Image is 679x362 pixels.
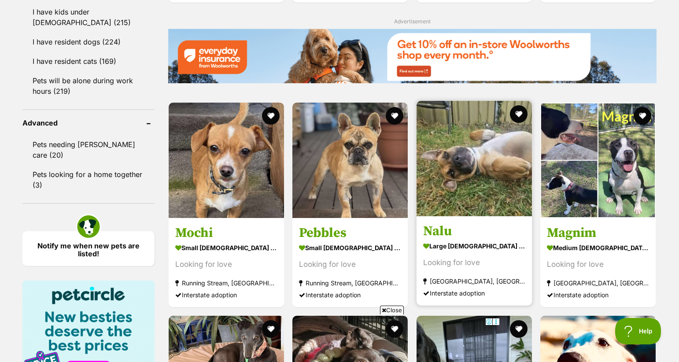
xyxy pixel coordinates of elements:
[169,103,284,218] img: Mochi - Fox Terrier (Smooth) x Chihuahua Dog
[262,107,280,125] button: favourite
[22,165,155,194] a: Pets looking for a home together (3)
[547,277,649,289] strong: [GEOGRAPHIC_DATA], [GEOGRAPHIC_DATA]
[299,241,401,254] strong: small [DEMOGRAPHIC_DATA] Dog
[394,18,431,25] span: Advertisement
[380,306,404,314] span: Close
[175,241,277,254] strong: small [DEMOGRAPHIC_DATA] Dog
[417,101,532,216] img: Nalu - Boxer Dog
[540,103,656,218] img: Magnim - American Staffordshire Terrier x Bull Arab Dog
[179,318,500,358] iframe: Advertisement
[386,107,404,125] button: favourite
[175,225,277,241] h3: Mochi
[423,275,525,287] strong: [GEOGRAPHIC_DATA], [GEOGRAPHIC_DATA]
[423,257,525,269] div: Looking for love
[510,320,528,338] button: favourite
[547,241,649,254] strong: medium [DEMOGRAPHIC_DATA] Dog
[510,105,528,123] button: favourite
[615,318,661,344] iframe: Help Scout Beacon - Open
[417,216,532,306] a: Nalu large [DEMOGRAPHIC_DATA] Dog Looking for love [GEOGRAPHIC_DATA], [GEOGRAPHIC_DATA] Interstat...
[547,289,649,301] div: Interstate adoption
[22,3,155,32] a: I have kids under [DEMOGRAPHIC_DATA] (215)
[22,231,155,266] a: Notify me when new pets are listed!
[169,218,284,307] a: Mochi small [DEMOGRAPHIC_DATA] Dog Looking for love Running Stream, [GEOGRAPHIC_DATA] Interstate ...
[292,218,408,307] a: Pebbles small [DEMOGRAPHIC_DATA] Dog Looking for love Running Stream, [GEOGRAPHIC_DATA] Interstat...
[547,225,649,241] h3: Magnim
[168,29,657,83] img: Everyday Insurance promotional banner
[423,240,525,252] strong: large [DEMOGRAPHIC_DATA] Dog
[299,259,401,270] div: Looking for love
[292,103,408,218] img: Pebbles - French Bulldog
[423,287,525,299] div: Interstate adoption
[540,218,656,307] a: Magnim medium [DEMOGRAPHIC_DATA] Dog Looking for love [GEOGRAPHIC_DATA], [GEOGRAPHIC_DATA] Inters...
[22,33,155,51] a: I have resident dogs (224)
[634,107,651,125] button: favourite
[22,135,155,164] a: Pets needing [PERSON_NAME] care (20)
[299,277,401,289] strong: Running Stream, [GEOGRAPHIC_DATA]
[175,259,277,270] div: Looking for love
[299,289,401,301] div: Interstate adoption
[547,259,649,270] div: Looking for love
[299,225,401,241] h3: Pebbles
[175,277,277,289] strong: Running Stream, [GEOGRAPHIC_DATA]
[175,289,277,301] div: Interstate adoption
[22,52,155,70] a: I have resident cats (169)
[423,223,525,240] h3: Nalu
[22,71,155,100] a: Pets will be alone during work hours (219)
[168,29,657,85] a: Everyday Insurance promotional banner
[22,119,155,127] header: Advanced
